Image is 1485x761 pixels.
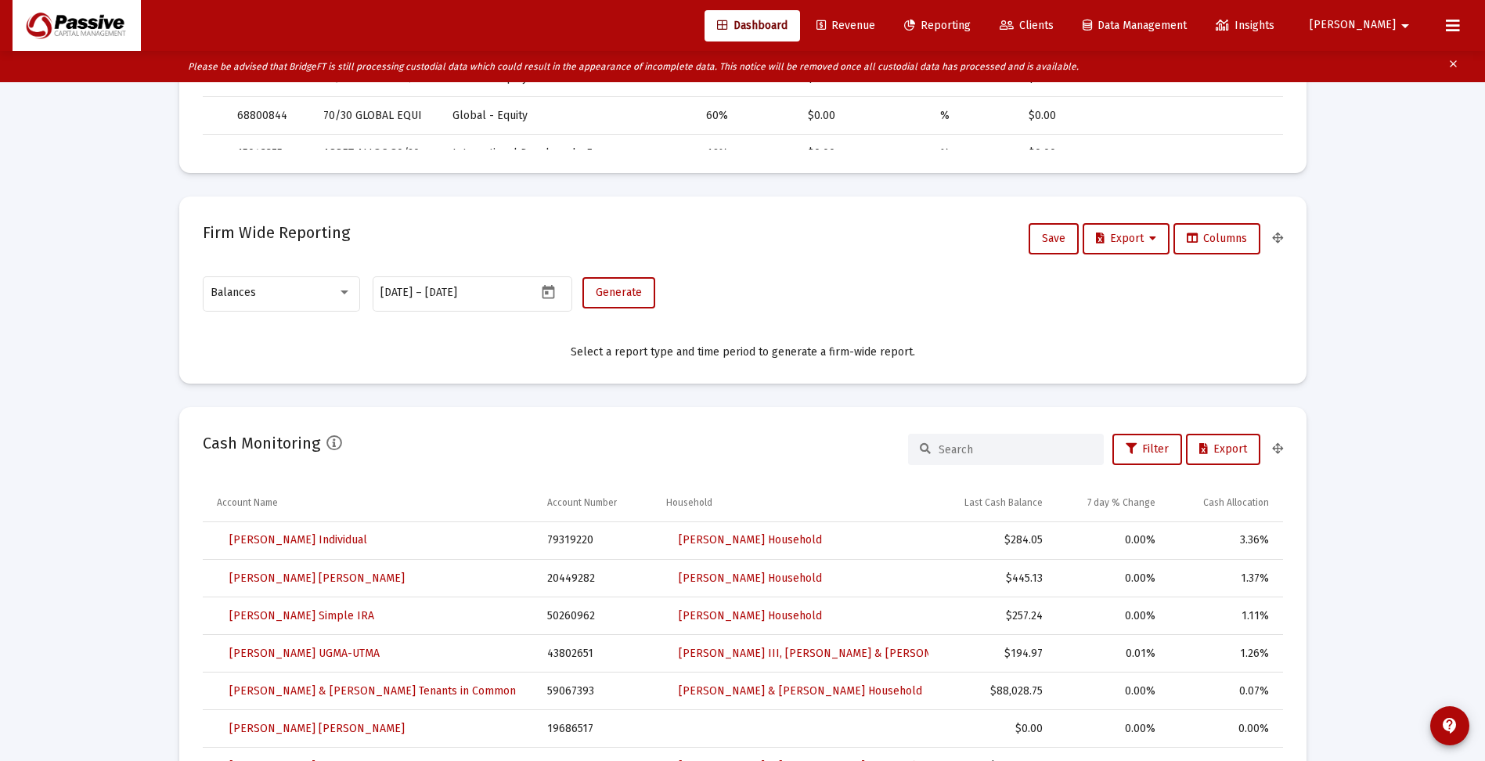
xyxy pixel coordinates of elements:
td: 70/30 GLOBAL EQUI [312,97,442,135]
mat-icon: clear [1447,55,1459,78]
a: Dashboard [705,10,800,41]
td: 59067393 [536,673,655,710]
span: Data Management [1083,19,1187,32]
td: 15043375 [226,135,312,172]
div: 0.00% [1065,571,1155,586]
span: Generate [596,286,642,299]
a: [PERSON_NAME] [PERSON_NAME] [217,713,417,745]
a: Reporting [892,10,983,41]
span: [PERSON_NAME] [PERSON_NAME] [229,722,405,735]
span: [PERSON_NAME] III, [PERSON_NAME] & [PERSON_NAME] [679,647,971,660]
td: 79319220 [536,522,655,560]
span: Revenue [816,19,875,32]
td: Column 7 day % Change [1054,484,1166,521]
span: [PERSON_NAME] Individual [229,533,367,546]
td: 1.11% [1166,597,1282,635]
button: Filter [1112,434,1182,465]
td: International Developed - Equity [442,135,625,172]
div: 0.00% [1065,683,1155,699]
span: [PERSON_NAME] Simple IRA [229,609,374,622]
a: Clients [987,10,1066,41]
td: Column Last Cash Balance [928,484,1054,521]
h2: Firm Wide Reporting [203,220,350,245]
span: Balances [211,286,256,299]
td: 20449282 [536,560,655,597]
td: $257.24 [928,597,1054,635]
div: 0.00% [1065,532,1155,548]
td: Column Cash Allocation [1166,484,1282,521]
td: Column Account Number [536,484,655,521]
div: $0.00 [971,108,1057,124]
td: $0.00 [928,710,1054,748]
span: [PERSON_NAME] Household [679,533,822,546]
span: Filter [1126,442,1169,456]
div: 0.01% [1065,646,1155,662]
button: Columns [1173,223,1260,254]
span: Columns [1187,232,1247,245]
span: Insights [1216,19,1274,32]
td: $284.05 [928,522,1054,560]
mat-icon: arrow_drop_down [1396,10,1415,41]
div: Cash Allocation [1203,496,1269,509]
td: Global - Equity [442,97,625,135]
td: 19686517 [536,710,655,748]
i: Please be advised that BridgeFT is still processing custodial data which could result in the appe... [188,61,1079,72]
h2: Cash Monitoring [203,431,320,456]
a: [PERSON_NAME] & [PERSON_NAME] Household [666,676,935,707]
span: [PERSON_NAME] [PERSON_NAME] [229,572,405,585]
span: Export [1199,442,1247,456]
div: 0.00% [1065,721,1155,737]
td: 3.36% [1166,522,1282,560]
div: Household [666,496,712,509]
span: Reporting [904,19,971,32]
div: Select a report type and time period to generate a firm-wide report. [203,344,1283,360]
a: [PERSON_NAME] [PERSON_NAME] [217,563,417,594]
td: 43802651 [536,635,655,673]
td: $445.13 [928,560,1054,597]
a: [PERSON_NAME] UGMA-UTMA [217,638,392,669]
img: Dashboard [24,10,129,41]
span: – [416,287,422,299]
span: [PERSON_NAME] Household [679,609,822,622]
input: Start date [380,287,413,299]
button: Generate [582,277,655,308]
button: [PERSON_NAME] [1291,9,1433,41]
td: Column Account Name [203,484,537,521]
a: [PERSON_NAME] Simple IRA [217,601,387,632]
a: [PERSON_NAME] Individual [217,525,380,556]
div: Account Name [217,496,278,509]
td: 1.37% [1166,560,1282,597]
td: $194.97 [928,635,1054,673]
td: ASSET ALLOC 80/20 [312,135,442,172]
a: Revenue [804,10,888,41]
a: [PERSON_NAME] Household [666,601,834,632]
a: [PERSON_NAME] III, [PERSON_NAME] & [PERSON_NAME] [666,638,984,669]
td: 68800844 [226,97,312,135]
span: Dashboard [717,19,788,32]
span: Clients [1000,19,1054,32]
a: Insights [1203,10,1287,41]
div: % [857,108,950,124]
div: Last Cash Balance [964,496,1043,509]
div: 60% [636,108,728,124]
span: [PERSON_NAME] [1310,19,1396,32]
td: 1.26% [1166,635,1282,673]
a: Data Management [1070,10,1199,41]
span: [PERSON_NAME] Household [679,572,822,585]
button: Export [1186,434,1260,465]
mat-icon: contact_support [1440,716,1459,735]
td: 50260962 [536,597,655,635]
td: 0.00% [1166,710,1282,748]
td: Column Household [655,484,928,521]
button: Export [1083,223,1170,254]
div: $0.00 [750,108,834,124]
a: [PERSON_NAME] & [PERSON_NAME] Tenants in Common [217,676,528,707]
div: Account Number [547,496,617,509]
span: [PERSON_NAME] UGMA-UTMA [229,647,380,660]
div: 0.00% [1065,608,1155,624]
button: Save [1029,223,1079,254]
div: 7 day % Change [1087,496,1155,509]
a: [PERSON_NAME] Household [666,563,834,594]
span: [PERSON_NAME] & [PERSON_NAME] Tenants in Common [229,684,516,698]
td: 0.07% [1166,673,1282,710]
